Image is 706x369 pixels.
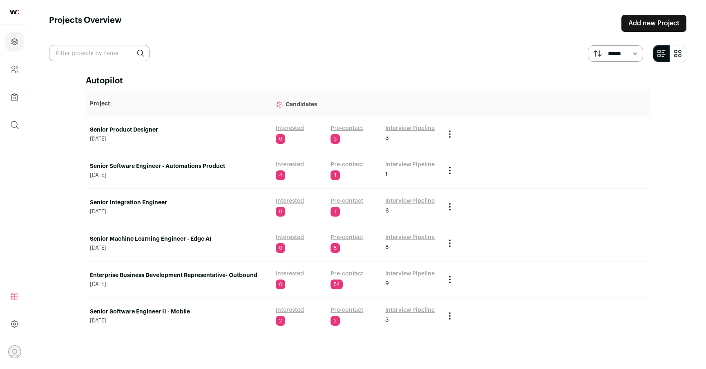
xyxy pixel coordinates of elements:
a: Add new Project [621,15,686,32]
span: 3 [331,134,340,144]
span: 1 [331,170,340,180]
span: 9 [385,280,389,288]
a: Pre-contact [331,161,363,169]
span: 8 [385,243,389,251]
img: wellfound-shorthand-0d5821cbd27db2630d0214b213865d53afaa358527fdda9d0ea32b1df1b89c2c.svg [10,10,19,14]
span: 4 [276,170,285,180]
span: [DATE] [90,172,268,179]
button: Project Actions [445,238,455,248]
a: Interview Pipeline [385,161,435,169]
a: Interested [276,270,304,278]
a: Pre-contact [331,233,363,242]
a: Interested [276,306,304,314]
a: Pre-contact [331,124,363,132]
span: 0 [276,134,285,144]
a: Company Lists [5,87,24,107]
span: [DATE] [90,208,268,215]
button: Project Actions [445,165,455,175]
a: Pre-contact [331,197,363,205]
a: Senior Product Designer [90,126,268,134]
span: 0 [276,207,285,217]
span: [DATE] [90,281,268,288]
span: [DATE] [90,136,268,142]
a: Senior Software Engineer - Automations Product [90,162,268,170]
h2: Autopilot [86,75,650,87]
a: Interview Pipeline [385,270,435,278]
span: 1 [385,170,388,179]
span: 3 [385,316,389,324]
span: 5 [331,243,340,253]
p: Project [90,100,268,108]
span: 54 [331,280,343,289]
a: Pre-contact [331,306,363,314]
button: Project Actions [445,311,455,321]
span: [DATE] [90,318,268,324]
button: Project Actions [445,129,455,139]
button: Project Actions [445,275,455,284]
a: Enterprise Business Development Representative- Outbound [90,271,268,280]
a: Interview Pipeline [385,197,435,205]
a: Senior Software Engineer II - Mobile [90,308,268,316]
a: Interested [276,124,304,132]
a: Senior Integration Engineer [90,199,268,207]
a: Interview Pipeline [385,124,435,132]
a: Interview Pipeline [385,306,435,314]
input: Filter projects by name [49,45,150,61]
a: Interested [276,161,304,169]
a: Interested [276,233,304,242]
span: 3 [385,134,389,142]
span: [DATE] [90,245,268,251]
button: Open dropdown [8,345,21,358]
a: Pre-contact [331,270,363,278]
span: 2 [276,316,285,326]
h1: Projects Overview [49,15,122,32]
button: Project Actions [445,202,455,212]
a: Company and ATS Settings [5,60,24,79]
span: 0 [276,243,285,253]
span: 6 [385,207,389,215]
p: Candidates [276,96,437,112]
a: Interested [276,197,304,205]
span: 2 [331,316,340,326]
span: 7 [331,207,340,217]
a: Senior Machine Learning Engineer - Edge AI [90,235,268,243]
span: 0 [276,280,285,289]
a: Interview Pipeline [385,233,435,242]
a: Projects [5,32,24,51]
